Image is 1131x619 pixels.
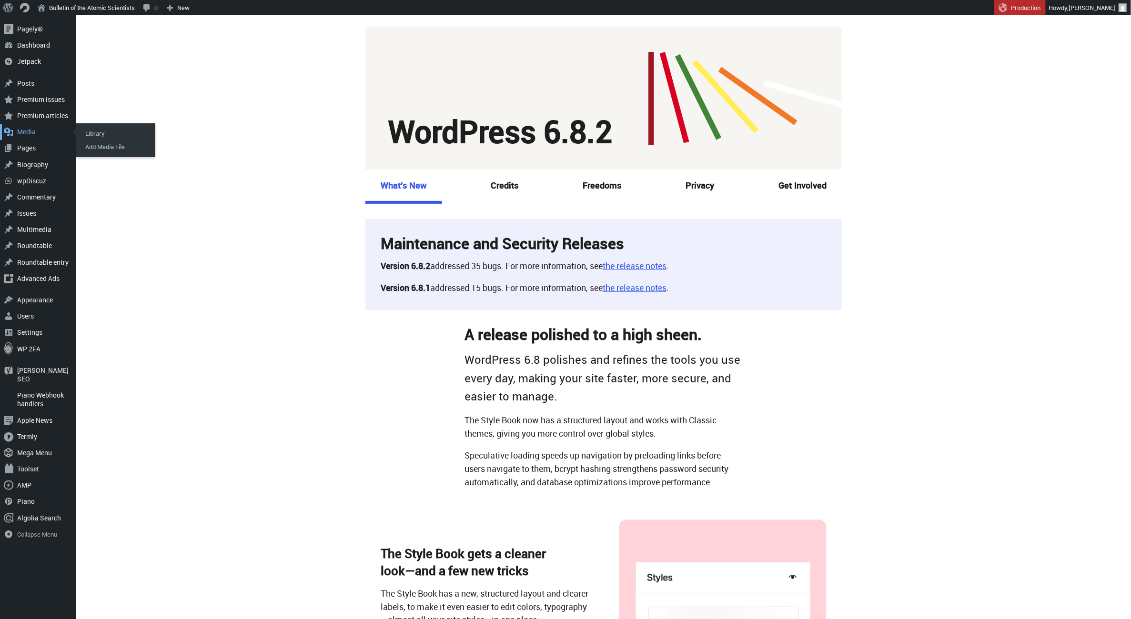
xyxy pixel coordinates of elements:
a: Library [79,127,155,140]
p: addressed 15 bugs. For more information, see . [381,281,827,295]
p: Speculative loading speeds up navigation by preloading links before users navigate to them, bcryp... [465,449,743,489]
strong: Version 6.8.1 [381,282,430,293]
p: addressed 35 bugs. For more information, see . [381,260,827,273]
a: Freedoms [568,170,637,202]
a: Get Involved [763,170,842,202]
p: WordPress 6.8 polishes and refines the tools you use every day, making your site faster, more sec... [465,350,743,405]
a: the release notes [603,282,666,293]
nav: Secondary menu [365,170,842,204]
a: What’s New [365,170,442,204]
span: [PERSON_NAME] [1069,3,1116,12]
h2: A release polished to a high sheen. [465,325,743,343]
h1: WordPress 6.8.2 [388,116,612,147]
a: the release notes [603,260,666,271]
a: Credits [476,170,534,202]
a: Privacy [670,170,729,202]
strong: Version 6.8.2 [381,260,430,271]
a: Add Media File [79,140,155,153]
p: The Style Book now has a structured layout and works with Classic themes, giving you more control... [465,414,743,440]
h2: Maintenance and Security Releases [381,234,827,252]
h3: The Style Book gets a cleaner look—and a few new tricks [381,545,588,579]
